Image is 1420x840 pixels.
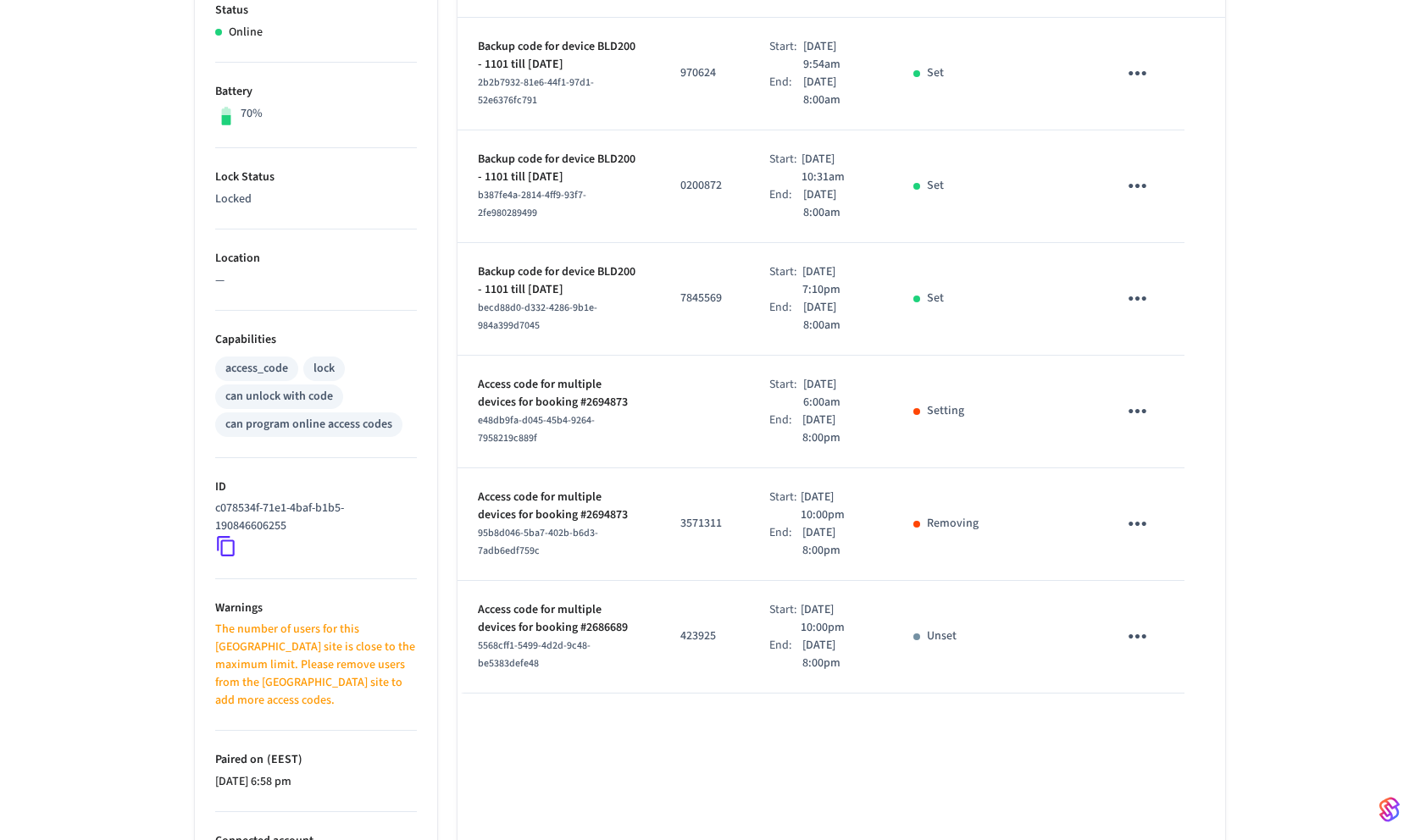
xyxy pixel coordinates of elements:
p: Removing [927,515,979,533]
div: End: [769,637,803,672]
p: Backup code for device BLD200 - 1101 till [DATE] [478,38,640,74]
p: 7845569 [680,290,729,307]
div: End: [769,186,803,222]
div: can program online access codes [225,416,392,434]
p: Location [215,250,417,268]
p: Backup code for device BLD200 - 1101 till [DATE] [478,151,640,186]
div: can unlock with code [225,388,333,406]
p: [DATE] 8:00am [803,299,873,334]
div: Start: [769,263,803,299]
img: SeamLogoGradient.69752ec5.svg [1379,796,1400,823]
p: The number of users for this [GEOGRAPHIC_DATA] site is close to the maximum limit. Please remove ... [215,621,417,710]
div: End: [769,74,803,109]
p: Set [927,64,944,82]
p: 423925 [680,627,729,645]
span: becd88d0-d332-4286-9b1e-984a399d7045 [478,301,597,333]
p: c078534f-71e1-4baf-b1b5-190846606255 [215,500,410,535]
p: [DATE] 7:10pm [802,263,872,299]
div: Start: [769,489,802,524]
p: 0200872 [680,177,729,195]
p: Status [215,2,417,19]
p: [DATE] 6:00am [803,376,873,412]
p: Access code for multiple devices for booking #2686689 [478,601,640,637]
p: 3571311 [680,515,729,533]
p: Access code for multiple devices for booking #2694873 [478,376,640,412]
p: [DATE] 10:00pm [801,601,872,637]
p: 970624 [680,64,729,82]
div: Start: [769,376,803,412]
p: [DATE] 8:00pm [802,637,872,672]
p: Setting [927,402,964,420]
p: Backup code for device BLD200 - 1101 till [DATE] [478,263,640,299]
span: 5568cff1-5499-4d2d-9c48-be5383defe48 [478,638,591,671]
p: [DATE] 9:54am [803,38,873,74]
p: [DATE] 10:31am [802,151,873,186]
p: Locked [215,191,417,208]
div: access_code [225,360,288,378]
p: [DATE] 8:00pm [802,524,872,560]
p: Access code for multiple devices for booking #2694873 [478,489,640,524]
span: 95b8d046-5ba7-402b-b6d3-7adb6edf759c [478,526,598,558]
p: [DATE] 10:00pm [801,489,872,524]
p: [DATE] 8:00am [803,186,873,222]
p: Paired on [215,751,417,769]
div: Start: [769,38,803,74]
p: ID [215,478,417,496]
span: e48db9fa-d045-45b4-9264-7958219c889f [478,413,595,445]
p: Battery [215,83,417,101]
p: Capabilities [215,331,417,349]
p: Warnings [215,600,417,617]
p: 70% [241,105,263,123]
p: Lock Status [215,169,417,186]
span: ( EEST ) [263,751,302,768]
p: Set [927,177,944,195]
p: Set [927,290,944,307]
p: [DATE] 6:58 pm [215,773,417,791]
span: 2b2b7932-81e6-44f1-97d1-52e6376fc791 [478,75,594,108]
p: [DATE] 8:00am [803,74,873,109]
p: Online [229,24,263,41]
div: Start: [769,601,802,637]
div: End: [769,412,803,447]
p: — [215,272,417,290]
p: Unset [927,627,957,645]
div: End: [769,299,803,334]
span: b387fe4a-2814-4ff9-93f7-2fe980289499 [478,188,586,220]
div: Start: [769,151,802,186]
div: lock [313,360,335,378]
p: [DATE] 8:00pm [802,412,872,447]
div: End: [769,524,803,560]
